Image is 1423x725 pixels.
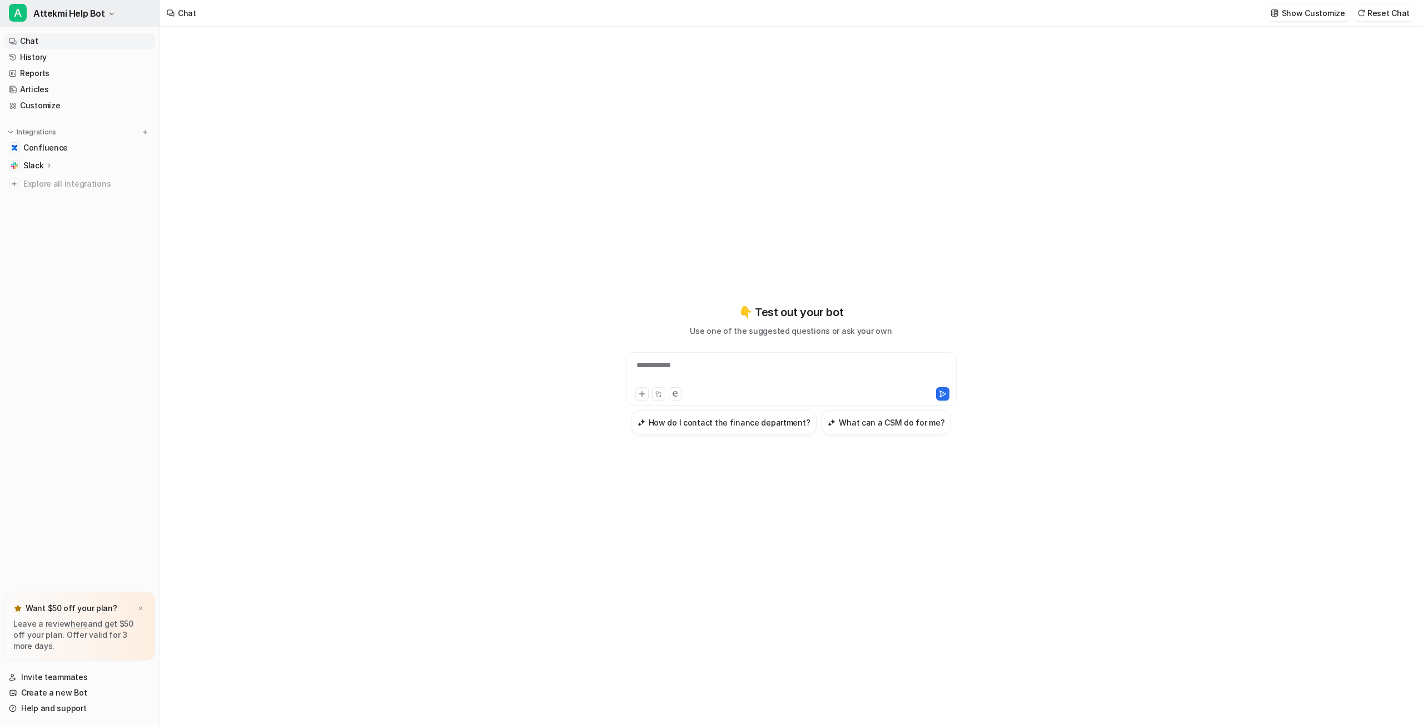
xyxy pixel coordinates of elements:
button: How do I contact the finance department?How do I contact the finance department? [631,410,817,434]
p: Show Customize [1282,7,1345,19]
img: expand menu [7,128,14,136]
a: Invite teammates [4,669,155,685]
span: A [9,4,27,22]
button: Reset Chat [1354,5,1414,21]
span: Confluence [23,142,68,153]
h3: What can a CSM do for me? [839,417,944,428]
a: Articles [4,82,155,97]
a: Reports [4,66,155,81]
a: ConfluenceConfluence [4,140,155,156]
a: Explore all integrations [4,176,155,192]
a: Chat [4,33,155,49]
img: What can a CSM do for me? [828,418,835,427]
img: x [137,605,144,612]
button: What can a CSM do for me?What can a CSM do for me? [821,410,951,434]
img: star [13,604,22,613]
a: History [4,49,155,65]
p: 👇 Test out your bot [739,304,843,321]
p: Use one of the suggested questions or ask your own [690,325,892,337]
img: Slack [11,162,18,169]
button: Integrations [4,127,59,138]
p: Leave a review and get $50 off your plan. Offer valid for 3 more days. [13,618,146,652]
h3: How do I contact the finance department? [649,417,810,428]
div: Chat [178,7,196,19]
a: Help and support [4,701,155,716]
a: Customize [4,98,155,113]
img: explore all integrations [9,178,20,189]
p: Slack [23,160,44,171]
img: customize [1271,9,1278,17]
img: reset [1357,9,1365,17]
img: menu_add.svg [141,128,149,136]
button: Show Customize [1267,5,1350,21]
p: Want $50 off your plan? [26,603,117,614]
a: Create a new Bot [4,685,155,701]
a: here [71,619,88,628]
img: Confluence [11,144,18,151]
img: How do I contact the finance department? [638,418,645,427]
p: Integrations [17,128,56,137]
span: Explore all integrations [23,175,151,193]
span: Attekmi Help Bot [33,6,105,21]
